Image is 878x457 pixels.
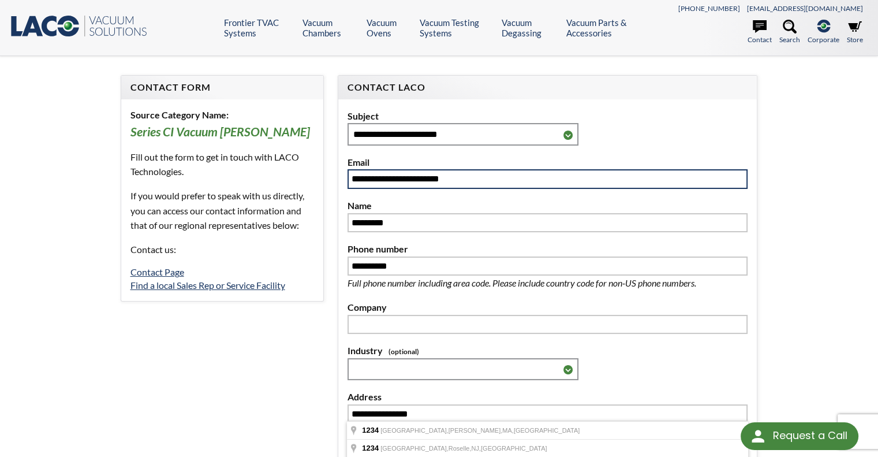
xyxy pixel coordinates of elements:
div: Request a Call [741,422,858,450]
span: [GEOGRAPHIC_DATA], [380,445,449,452]
a: Vacuum Degassing [502,17,558,38]
span: Roselle, [449,445,472,452]
label: Industry [348,343,748,358]
span: [GEOGRAPHIC_DATA] [481,445,547,452]
label: Name [348,198,748,213]
b: Source Category Name: [130,109,229,120]
label: Email [348,155,748,170]
h4: Contact Form [130,81,314,94]
p: If you would prefer to speak with us directly, you can access our contact information and that of... [130,188,314,233]
a: Vacuum Parts & Accessories [566,17,651,38]
a: Vacuum Ovens [367,17,411,38]
h3: Series CI Vacuum [PERSON_NAME] [130,124,314,140]
span: NJ, [471,445,481,452]
a: Vacuum Chambers [302,17,358,38]
p: Fill out the form to get in touch with LACO Technologies. [130,150,314,179]
span: Corporate [808,34,839,45]
label: Phone number [348,241,748,257]
a: Vacuum Testing Systems [420,17,493,38]
span: 1234 [362,426,379,434]
span: MA, [502,427,514,434]
p: Contact us: [130,242,314,257]
a: Find a local Sales Rep or Service Facility [130,280,285,291]
span: [GEOGRAPHIC_DATA], [380,427,449,434]
span: 1234 [362,444,379,452]
span: [PERSON_NAME], [449,427,503,434]
h4: Contact LACO [348,81,748,94]
img: round button [749,427,767,445]
span: [GEOGRAPHIC_DATA] [514,427,580,434]
label: Address [348,389,748,404]
a: Search [779,20,800,45]
div: Request a Call [772,422,847,449]
a: Contact [748,20,772,45]
p: Full phone number including area code. Please include country code for non-US phone numbers. [348,276,734,291]
label: Subject [348,109,748,124]
a: Store [847,20,863,45]
a: Contact Page [130,266,184,277]
a: Frontier TVAC Systems [224,17,294,38]
label: Company [348,300,748,315]
a: [PHONE_NUMBER] [678,4,740,13]
a: [EMAIL_ADDRESS][DOMAIN_NAME] [747,4,863,13]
